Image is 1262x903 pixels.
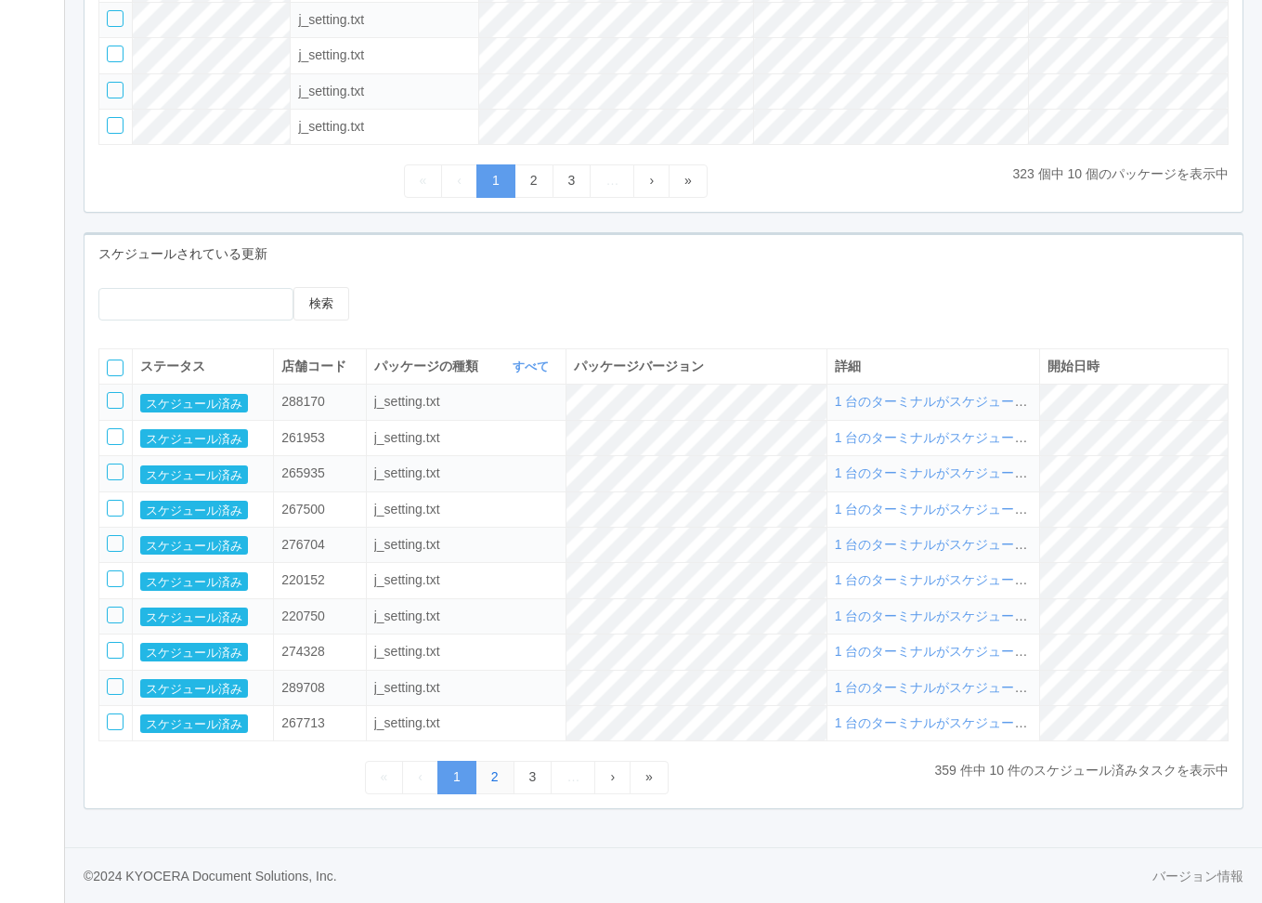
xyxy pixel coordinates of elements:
[835,715,1093,730] span: 1 台のターミナルがスケジュールされました
[633,164,670,197] a: Next
[281,678,358,698] div: 289708
[835,678,1032,698] div: 1 台のターミナルがスケジュールされました
[508,358,558,376] button: すべて
[374,642,558,661] div: ksdpackage.tablefilter.jsetting
[835,680,1093,695] span: 1 台のターミナルがスケジュールされました
[298,117,470,137] div: ksdpackage.tablefilter.jsetting
[281,535,358,555] div: 276704
[281,713,358,733] div: 267713
[140,465,248,484] button: スケジュール済み
[140,535,266,555] div: スケジュール済み
[140,678,266,698] div: スケジュール済み
[574,359,704,373] span: パッケージバージョン
[476,164,515,197] a: 1
[140,429,248,448] button: スケジュール済み
[374,570,558,590] div: ksdpackage.tablefilter.jsetting
[835,570,1032,590] div: 1 台のターミナルがスケジュールされました
[374,535,558,555] div: ksdpackage.tablefilter.jsetting
[140,394,248,412] button: スケジュール済み
[835,644,1093,659] span: 1 台のターミナルがスケジュールされました
[84,869,337,883] span: © 2024 KYOCERA Document Solutions, Inc.
[140,679,248,698] button: スケジュール済み
[594,761,631,793] a: Next
[298,46,470,65] div: ksdpackage.tablefilter.jsetting
[513,360,553,373] a: すべて
[140,607,266,626] div: スケジュール済み
[281,392,358,412] div: 288170
[835,607,1032,626] div: 1 台のターミナルがスケジュールされました
[645,769,653,784] span: Last
[475,761,514,793] a: 2
[293,287,349,321] button: 検索
[140,392,266,412] div: スケジュール済み
[835,392,1032,412] div: 1 台のターミナルがスケジュールされました
[374,357,483,376] span: パッケージの種類
[835,394,1093,409] span: 1 台のターミナルがスケジュールされました
[610,769,615,784] span: Next
[669,164,708,197] a: Last
[140,570,266,590] div: スケジュール済み
[649,173,654,188] span: Next
[835,502,1093,517] span: 1 台のターミナルがスケジュールされました
[85,235,1242,273] div: スケジュールされている更新
[514,164,553,197] a: 2
[140,501,248,519] button: スケジュール済み
[140,500,266,519] div: スケジュール済み
[835,642,1032,661] div: 1 台のターミナルがスケジュールされました
[437,761,476,793] a: 1
[553,164,592,197] a: 3
[835,500,1032,519] div: 1 台のターミナルがスケジュールされました
[374,607,558,626] div: ksdpackage.tablefilter.jsetting
[835,609,1093,623] span: 1 台のターミナルがスケジュールされました
[1012,164,1229,184] p: 323 個中 10 個のパッケージを表示中
[140,572,248,591] button: スケジュール済み
[140,713,266,733] div: スケジュール済み
[298,10,470,30] div: ksdpackage.tablefilter.jsetting
[374,428,558,448] div: ksdpackage.tablefilter.jsetting
[281,642,358,661] div: 274328
[140,428,266,448] div: スケジュール済み
[835,428,1032,448] div: 1 台のターミナルがスケジュールされました
[140,642,266,661] div: スケジュール済み
[281,570,358,590] div: 220152
[835,535,1032,555] div: 1 台のターミナルがスケジュールされました
[514,761,553,793] a: 3
[1152,867,1243,886] a: バージョン情報
[140,359,205,373] span: ステータス
[835,465,1093,480] span: 1 台のターミナルがスケジュールされました
[835,464,1032,483] div: 1 台のターミナルがスケジュールされました
[934,761,1229,780] p: 359 件中 10 件のスケジュール済みタスクを表示中
[684,173,692,188] span: Last
[374,464,558,483] div: ksdpackage.tablefilter.jsetting
[835,713,1032,733] div: 1 台のターミナルがスケジュールされました
[374,713,558,733] div: ksdpackage.tablefilter.jsetting
[374,392,558,412] div: ksdpackage.tablefilter.jsetting
[140,643,248,661] button: スケジュール済み
[630,761,669,793] a: Last
[835,572,1093,587] span: 1 台のターミナルがスケジュールされました
[374,500,558,519] div: ksdpackage.tablefilter.jsetting
[281,357,358,376] div: 店舗コード
[140,608,248,626] button: スケジュール済み
[374,678,558,698] div: ksdpackage.tablefilter.jsetting
[281,428,358,448] div: 261953
[835,430,1093,445] span: 1 台のターミナルがスケジュールされました
[281,500,358,519] div: 267500
[835,537,1093,552] span: 1 台のターミナルがスケジュールされました
[1047,359,1099,373] span: 開始日時
[298,82,470,101] div: ksdpackage.tablefilter.jsetting
[281,464,358,483] div: 265935
[140,714,248,733] button: スケジュール済み
[140,464,266,483] div: スケジュール済み
[835,357,1032,376] div: 詳細
[140,536,248,555] button: スケジュール済み
[281,607,358,626] div: 220750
